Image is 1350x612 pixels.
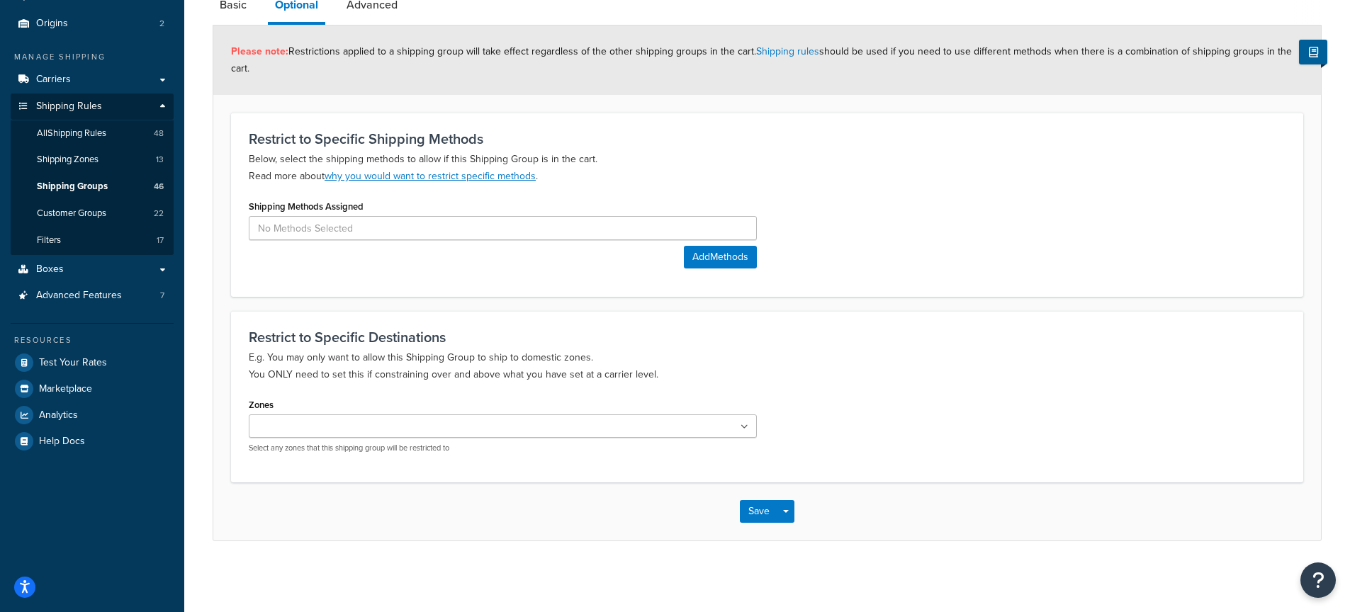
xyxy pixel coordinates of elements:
[249,151,1286,185] p: Below, select the shipping methods to allow if this Shipping Group is in the cart. Read more about .
[36,290,122,302] span: Advanced Features
[11,11,174,37] li: Origins
[11,51,174,63] div: Manage Shipping
[37,208,106,220] span: Customer Groups
[39,357,107,369] span: Test Your Rates
[154,181,164,193] span: 46
[37,234,61,246] span: Filters
[231,44,288,59] strong: Please note:
[249,201,364,212] label: Shipping Methods Assigned
[11,227,174,254] li: Filters
[37,181,108,193] span: Shipping Groups
[11,93,174,120] a: Shipping Rules
[11,256,174,283] a: Boxes
[36,101,102,113] span: Shipping Rules
[1299,40,1327,64] button: Show Help Docs
[740,500,778,523] button: Save
[231,44,1292,76] span: Restrictions applied to a shipping group will take effect regardless of the other shipping groups...
[11,200,174,227] li: Customer Groups
[249,349,1286,383] p: E.g. You may only want to allow this Shipping Group to ship to domestic zones. You ONLY need to s...
[11,147,174,173] li: Shipping Zones
[11,120,174,147] a: AllShipping Rules48
[249,131,1286,147] h3: Restrict to Specific Shipping Methods
[37,127,106,140] span: All Shipping Rules
[11,11,174,37] a: Origins2
[11,67,174,93] a: Carriers
[11,147,174,173] a: Shipping Zones13
[11,283,174,309] a: Advanced Features7
[37,154,99,166] span: Shipping Zones
[159,18,164,30] span: 2
[249,443,757,453] p: Select any zones that this shipping group will be restricted to
[325,169,536,183] a: why you would want to restrict specific methods
[11,429,174,454] a: Help Docs
[249,399,274,410] label: Zones
[156,154,164,166] span: 13
[154,127,164,140] span: 48
[1300,562,1336,598] button: Open Resource Center
[39,409,78,421] span: Analytics
[36,74,71,86] span: Carriers
[11,227,174,254] a: Filters17
[11,376,174,402] a: Marketplace
[36,18,68,30] span: Origins
[684,246,757,268] button: AddMethods
[39,383,92,395] span: Marketplace
[11,174,174,200] a: Shipping Groups46
[11,283,174,309] li: Advanced Features
[11,174,174,200] li: Shipping Groups
[154,208,164,220] span: 22
[11,402,174,428] a: Analytics
[11,350,174,375] a: Test Your Rates
[11,93,174,255] li: Shipping Rules
[11,200,174,227] a: Customer Groups22
[756,44,819,59] a: Shipping rules
[39,436,85,448] span: Help Docs
[36,263,64,276] span: Boxes
[249,329,1286,345] h3: Restrict to Specific Destinations
[11,334,174,346] div: Resources
[160,290,164,302] span: 7
[157,234,164,246] span: 17
[249,216,757,240] input: No Methods Selected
